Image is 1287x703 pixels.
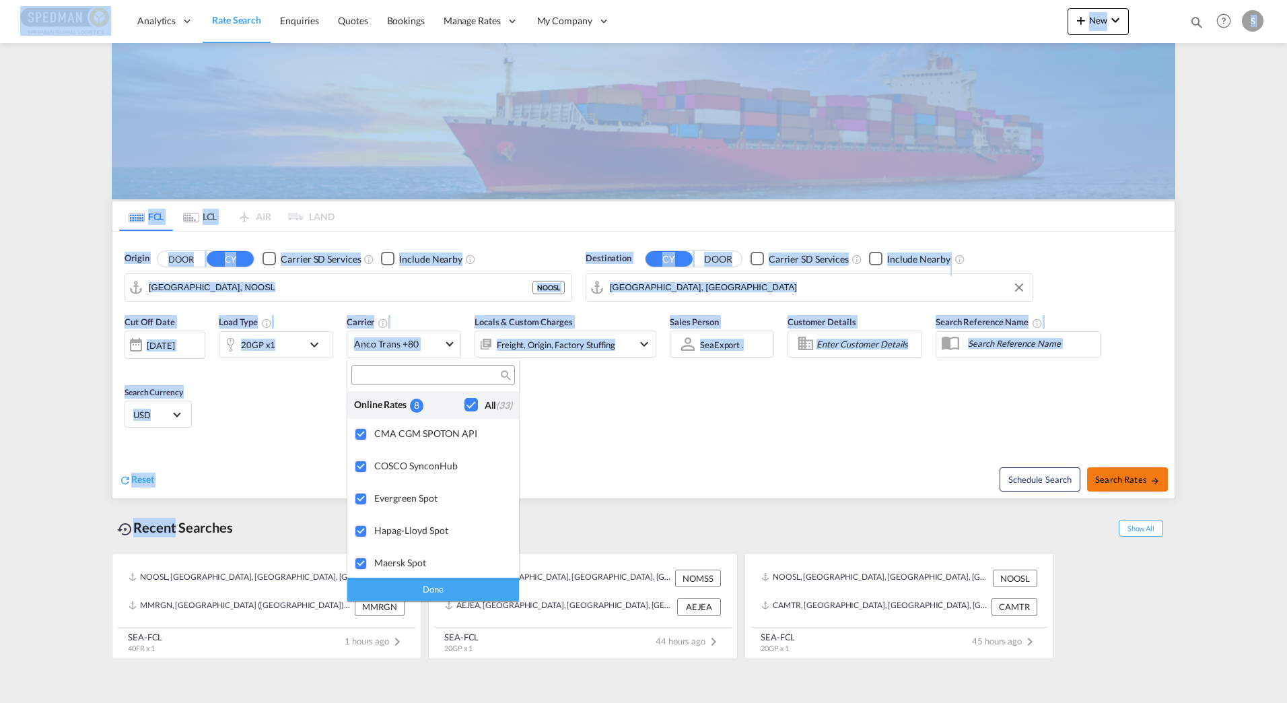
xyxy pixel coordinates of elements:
md-icon: icon-magnify [499,370,510,380]
div: Online Rates [354,398,410,412]
span: (33) [496,399,512,411]
div: Hapag-Lloyd Spot [374,525,508,536]
div: CMA CGM SPOTON API [374,428,508,439]
md-checkbox: Checkbox No Ink [464,398,512,412]
div: Done [347,578,519,601]
div: 8 [410,399,423,413]
div: COSCO SynconHub [374,460,508,471]
div: All [485,399,512,412]
div: Maersk Spot [374,557,508,568]
div: Evergreen Spot [374,492,508,504]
